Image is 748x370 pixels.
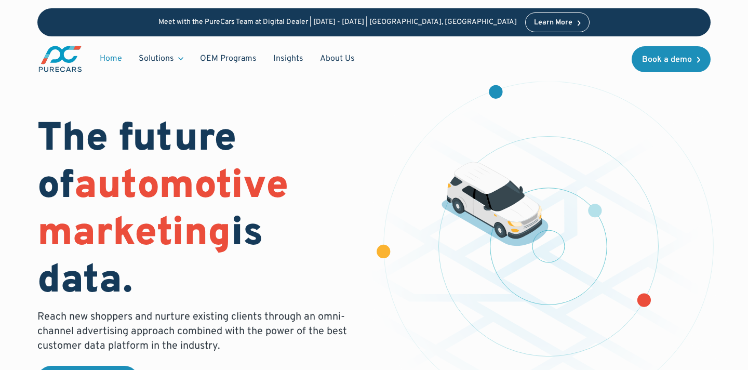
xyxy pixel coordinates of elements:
[534,19,572,27] div: Learn More
[265,49,312,69] a: Insights
[158,18,517,27] p: Meet with the PureCars Team at Digital Dealer | [DATE] - [DATE] | [GEOGRAPHIC_DATA], [GEOGRAPHIC_...
[37,116,362,306] h1: The future of is data.
[312,49,363,69] a: About Us
[37,162,288,259] span: automotive marketing
[442,162,549,246] img: illustration of a vehicle
[37,45,83,73] a: main
[37,45,83,73] img: purecars logo
[525,12,590,32] a: Learn More
[642,56,692,64] div: Book a demo
[91,49,130,69] a: Home
[139,53,174,64] div: Solutions
[37,310,353,353] p: Reach new shoppers and nurture existing clients through an omni-channel advertising approach comb...
[192,49,265,69] a: OEM Programs
[632,46,711,72] a: Book a demo
[130,49,192,69] div: Solutions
